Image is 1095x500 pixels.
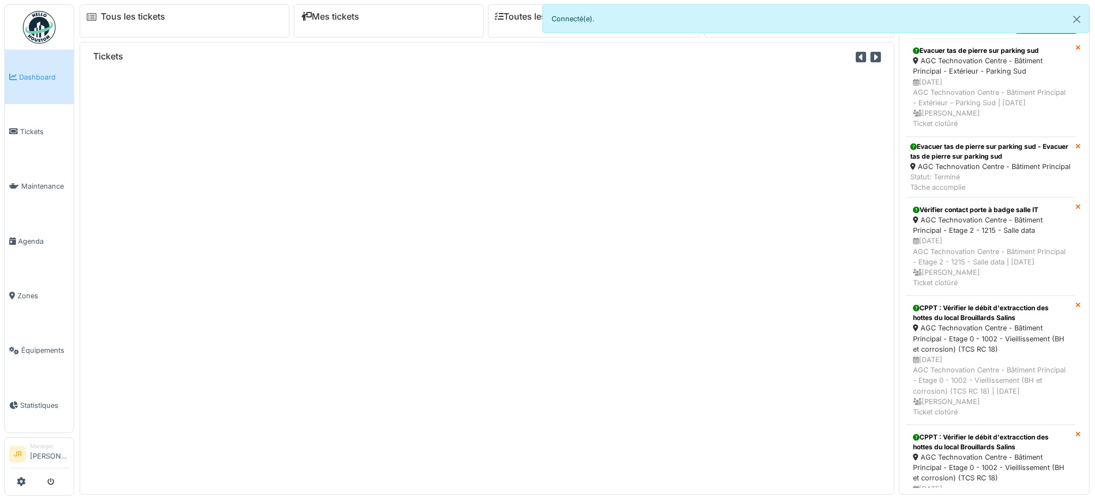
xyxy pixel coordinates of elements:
[5,104,74,159] a: Tickets
[21,181,69,191] span: Maintenance
[906,296,1075,425] a: CPPT : Vérifier le débit d'extracction des hottes du local Brouillards Salins AGC Technovation Ce...
[5,50,74,104] a: Dashboard
[301,11,359,22] a: Mes tickets
[5,159,74,214] a: Maintenance
[913,432,1068,452] div: CPPT : Vérifier le débit d'extracction des hottes du local Brouillards Salins
[5,268,74,323] a: Zones
[20,126,69,137] span: Tickets
[910,172,1071,192] div: Statut: Terminé Tâche accomplie
[913,452,1068,484] div: AGC Technovation Centre - Bâtiment Principal - Etage 0 - 1002 - Vieillissement (BH et corrosion) ...
[30,442,69,466] li: [PERSON_NAME]
[23,11,56,44] img: Badge_color-CXgf-gQk.svg
[30,442,69,450] div: Manager
[913,323,1068,354] div: AGC Technovation Centre - Bâtiment Principal - Etage 0 - 1002 - Vieillissement (BH et corrosion) ...
[5,323,74,378] a: Équipements
[906,137,1075,198] a: Evacuer tas de pierre sur parking sud - Evacuer tas de pierre sur parking sud AGC Technovation Ce...
[9,446,26,462] li: JR
[913,215,1068,236] div: AGC Technovation Centre - Bâtiment Principal - Etage 2 - 1215 - Salle data
[910,142,1071,161] div: Evacuer tas de pierre sur parking sud - Evacuer tas de pierre sur parking sud
[19,72,69,82] span: Dashboard
[21,345,69,356] span: Équipements
[9,442,69,468] a: JR Manager[PERSON_NAME]
[913,236,1068,288] div: [DATE] AGC Technovation Centre - Bâtiment Principal - Etage 2 - 1215 - Salle data | [DATE] [PERSO...
[101,11,165,22] a: Tous les tickets
[913,354,1068,417] div: [DATE] AGC Technovation Centre - Bâtiment Principal - Etage 0 - 1002 - Vieillissement (BH et corr...
[93,51,123,62] h6: Tickets
[910,161,1071,172] div: AGC Technovation Centre - Bâtiment Principal
[17,291,69,301] span: Zones
[18,236,69,246] span: Agenda
[5,378,74,432] a: Statistiques
[5,214,74,268] a: Agenda
[20,400,69,411] span: Statistiques
[913,56,1068,76] div: AGC Technovation Centre - Bâtiment Principal - Extérieur - Parking Sud
[913,46,1068,56] div: Evacuer tas de pierre sur parking sud
[913,77,1068,129] div: [DATE] AGC Technovation Centre - Bâtiment Principal - Extérieur - Parking Sud | [DATE] [PERSON_NA...
[913,303,1068,323] div: CPPT : Vérifier le débit d'extracction des hottes du local Brouillards Salins
[913,205,1068,215] div: Vérifier contact porte à badge salle IT
[542,4,1090,33] div: Connecté(e).
[906,197,1075,296] a: Vérifier contact porte à badge salle IT AGC Technovation Centre - Bâtiment Principal - Etage 2 - ...
[906,38,1075,136] a: Evacuer tas de pierre sur parking sud AGC Technovation Centre - Bâtiment Principal - Extérieur - ...
[1064,5,1089,34] button: Close
[495,11,576,22] a: Toutes les tâches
